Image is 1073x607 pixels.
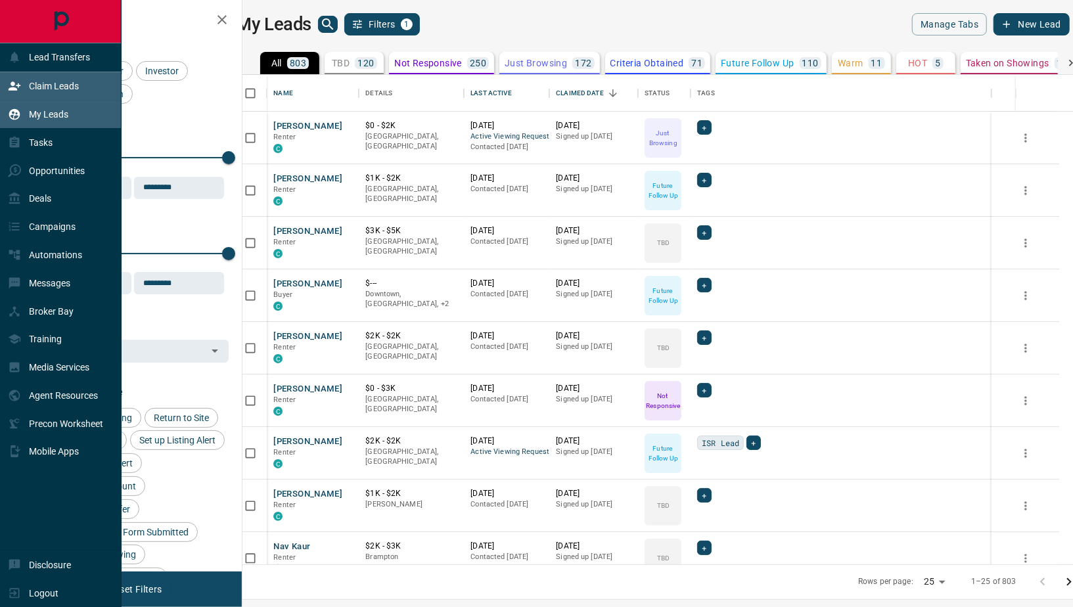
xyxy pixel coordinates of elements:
button: more [1016,549,1036,568]
div: condos.ca [273,249,283,258]
span: + [702,279,706,292]
p: TBD [657,343,670,353]
div: Claimed Date [549,75,638,112]
div: + [697,225,711,240]
div: Set up Listing Alert [130,430,225,450]
p: $0 - $3K [365,383,457,394]
p: Just Browsing [646,128,680,148]
p: TBD [657,238,670,248]
p: [DATE] [470,330,543,342]
h2: Filters [42,13,229,29]
span: Renter [273,133,296,141]
p: $2K - $3K [365,541,457,552]
div: 25 [919,572,950,591]
p: [GEOGRAPHIC_DATA], [GEOGRAPHIC_DATA] [365,236,457,257]
p: [DATE] [470,120,543,131]
button: [PERSON_NAME] [273,330,342,343]
p: [DATE] [556,225,631,236]
span: Active Viewing Request [470,131,543,143]
button: Manage Tabs [912,13,987,35]
span: 1 [402,20,411,29]
p: Future Follow Up [646,286,680,305]
p: Signed up [DATE] [556,447,631,457]
p: Brampton [365,552,457,562]
p: Just Browsing [505,58,567,68]
p: Future Follow Up [721,58,794,68]
p: [DATE] [470,383,543,394]
button: Reset Filters [100,578,170,600]
span: + [702,384,706,397]
p: Rows per page: [858,576,913,587]
div: + [697,278,711,292]
span: Return to Site [149,413,214,423]
p: Future Follow Up [646,181,680,200]
div: + [697,488,711,503]
p: Contacted [DATE] [470,289,543,300]
div: Status [645,75,670,112]
p: [GEOGRAPHIC_DATA], [GEOGRAPHIC_DATA] [365,342,457,362]
div: condos.ca [273,302,283,311]
button: [PERSON_NAME] [273,436,342,448]
button: more [1016,286,1036,305]
div: + [697,173,711,187]
p: [DATE] [470,541,543,552]
p: [DATE] [470,278,543,289]
span: + [751,436,756,449]
button: Filters1 [344,13,420,35]
span: Active Viewing Request [470,447,543,458]
span: Renter [273,448,296,457]
p: [GEOGRAPHIC_DATA], [GEOGRAPHIC_DATA] [365,394,457,415]
div: Tags [691,75,992,112]
p: $0 - $2K [365,120,457,131]
button: more [1016,443,1036,463]
p: Signed up [DATE] [556,236,631,247]
button: [PERSON_NAME] [273,173,342,185]
button: more [1016,181,1036,200]
p: 803 [290,58,306,68]
div: Last Active [470,75,511,112]
p: 110 [802,58,819,68]
span: + [702,489,706,502]
p: [DATE] [556,173,631,184]
span: Renter [273,395,296,404]
p: $1K - $2K [365,173,457,184]
button: Sort [604,84,622,102]
span: Renter [273,238,296,246]
p: [DATE] [556,120,631,131]
button: [PERSON_NAME] [273,120,342,133]
p: Signed up [DATE] [556,289,631,300]
p: $2K - $2K [365,436,457,447]
button: Open [206,342,224,360]
span: + [702,121,706,134]
p: Contacted [DATE] [470,552,543,562]
p: HOT [908,58,927,68]
p: Criteria Obtained [610,58,684,68]
p: Not Responsive [394,58,462,68]
p: TBD [657,501,670,510]
div: + [746,436,760,450]
p: [DATE] [556,330,631,342]
p: $--- [365,278,457,289]
p: [GEOGRAPHIC_DATA], [GEOGRAPHIC_DATA] [365,184,457,204]
span: ISR Lead [702,436,739,449]
p: North York, Toronto [365,289,457,309]
div: Tags [697,75,715,112]
p: [DATE] [470,488,543,499]
p: All [271,58,282,68]
p: Contacted [DATE] [470,499,543,510]
button: [PERSON_NAME] [273,225,342,238]
p: [DATE] [556,488,631,499]
p: Contacted [DATE] [470,394,543,405]
p: Future Follow Up [646,443,680,463]
p: Signed up [DATE] [556,499,631,510]
span: + [702,541,706,554]
button: more [1016,338,1036,358]
span: Renter [273,501,296,509]
p: Not Responsive [646,391,680,411]
span: Renter [273,343,296,351]
div: condos.ca [273,144,283,153]
p: [DATE] [470,173,543,184]
p: [DATE] [556,541,631,552]
h1: My Leads [236,14,311,35]
span: Renter [273,185,296,194]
